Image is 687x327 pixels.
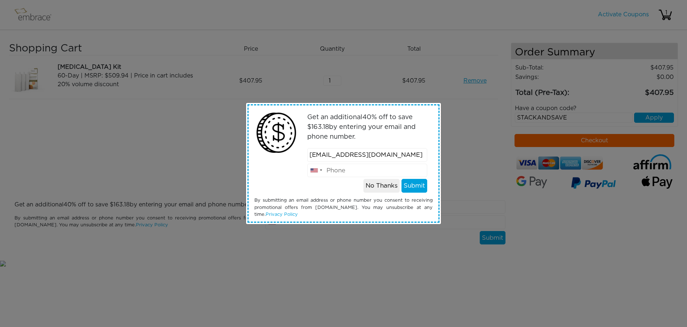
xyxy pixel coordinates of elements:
button: No Thanks [363,179,400,193]
div: United States: +1 [308,164,324,177]
span: 163.18 [311,124,329,130]
span: 40 [362,114,371,121]
div: By submitting an email address or phone number you consent to receiving promotional offers from [... [249,197,438,218]
input: Email [307,148,428,162]
p: Get an additional % off to save $ by entering your email and phone number. [307,113,428,142]
button: Submit [401,179,427,193]
input: Phone [307,164,428,177]
img: money2.png [253,109,300,156]
a: Privacy Policy [266,212,298,217]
